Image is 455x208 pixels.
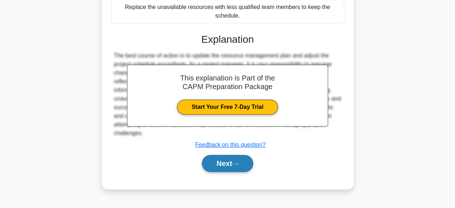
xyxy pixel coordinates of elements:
[114,51,341,138] div: The best course of action is to update the resource management plan and adjust the project schedu...
[177,100,278,115] a: Start Your Free 7-Day Trial
[202,155,253,172] button: Next
[115,33,340,46] h3: Explanation
[195,142,266,148] a: Feedback on this question?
